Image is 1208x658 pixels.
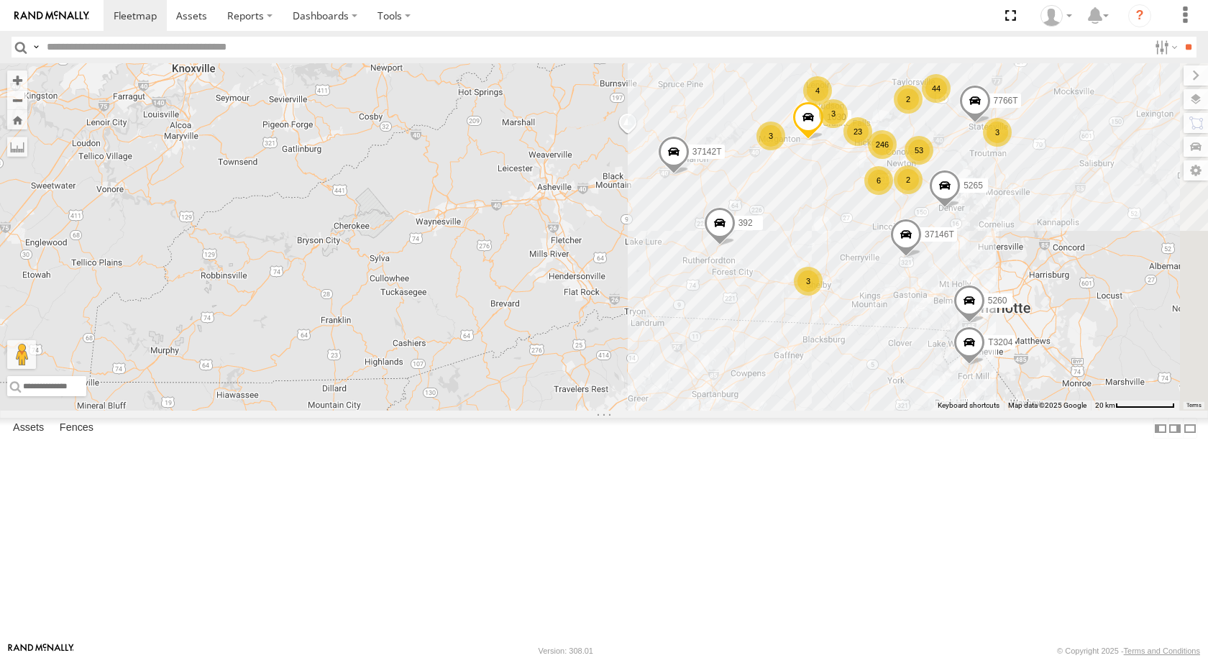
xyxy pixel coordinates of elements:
a: Visit our Website [8,644,74,658]
button: Keyboard shortcuts [938,401,999,411]
button: Map Scale: 20 km per 79 pixels [1091,401,1179,411]
label: Search Filter Options [1149,37,1180,58]
button: Drag Pegman onto the map to open Street View [7,340,36,369]
span: T3204 [988,337,1012,347]
div: 6 [864,166,893,195]
a: Terms and Conditions [1124,646,1200,655]
label: Search Query [30,37,42,58]
div: 3 [756,122,785,150]
div: Shannon Chavis [1035,5,1077,27]
span: 37146T [925,229,954,239]
div: Version: 308.01 [539,646,593,655]
span: 392 [738,217,753,227]
label: Hide Summary Table [1183,418,1197,439]
div: 246 [868,130,897,159]
label: Map Settings [1184,160,1208,181]
i: ? [1128,4,1151,27]
span: 5265 [964,180,983,190]
label: Fences [52,419,101,439]
span: 20 km [1095,401,1115,409]
a: Terms (opens in new tab) [1186,403,1202,408]
button: Zoom Home [7,110,27,129]
button: Zoom in [7,70,27,90]
div: © Copyright 2025 - [1057,646,1200,655]
div: 4 [803,76,832,105]
img: rand-logo.svg [14,11,89,21]
div: 2 [894,85,923,114]
div: 44 [922,74,951,103]
span: 7766T [994,96,1018,106]
div: 23 [843,117,872,146]
div: 53 [905,136,933,165]
div: 3 [794,267,823,296]
div: 3 [819,99,848,128]
label: Assets [6,419,51,439]
label: Dock Summary Table to the Left [1153,418,1168,439]
div: 3 [983,118,1012,147]
button: Zoom out [7,90,27,110]
div: 2 [894,165,923,194]
span: 37142T [692,146,722,156]
label: Dock Summary Table to the Right [1168,418,1182,439]
span: Map data ©2025 Google [1008,401,1086,409]
label: Measure [7,137,27,157]
span: 5260 [988,296,1007,306]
